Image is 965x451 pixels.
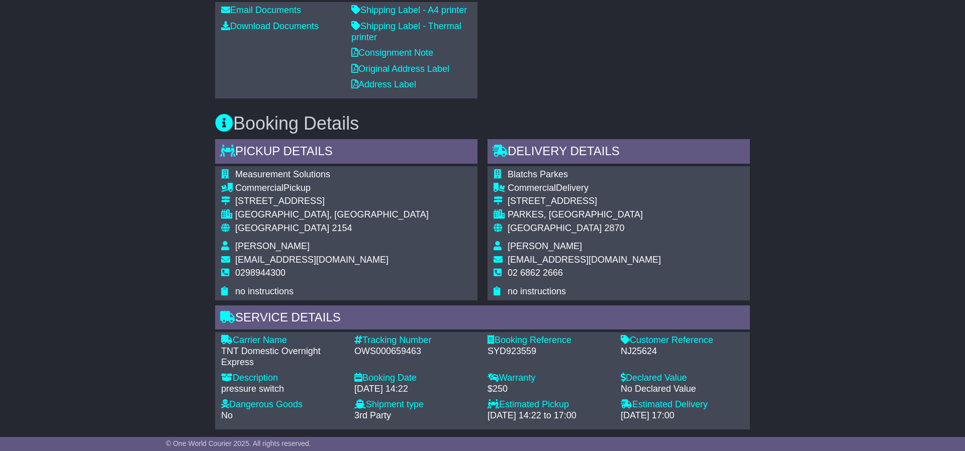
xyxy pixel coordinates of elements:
[508,241,582,251] span: [PERSON_NAME]
[221,410,233,420] span: No
[354,410,391,420] span: 3rd Party
[221,21,319,31] a: Download Documents
[508,286,566,296] span: no instructions
[621,384,744,395] div: No Declared Value
[166,439,311,447] span: © One World Courier 2025. All rights reserved.
[508,223,602,233] span: [GEOGRAPHIC_DATA]
[354,384,477,395] div: [DATE] 14:22
[235,169,330,179] span: Measurement Solutions
[235,255,389,265] span: [EMAIL_ADDRESS][DOMAIN_NAME]
[488,346,611,357] div: SYD923559
[235,209,429,220] div: [GEOGRAPHIC_DATA], [GEOGRAPHIC_DATA]
[488,139,750,166] div: Delivery Details
[221,384,344,395] div: pressure switch
[488,399,611,410] div: Estimated Pickup
[221,346,344,368] div: TNT Domestic Overnight Express
[508,169,568,179] span: Blatchs Parkes
[488,335,611,346] div: Booking Reference
[508,183,661,194] div: Delivery
[221,373,344,384] div: Description
[235,196,429,207] div: [STREET_ADDRESS]
[351,21,461,42] a: Shipping Label - Thermal printer
[621,335,744,346] div: Customer Reference
[621,346,744,357] div: NJ25624
[221,335,344,346] div: Carrier Name
[621,399,744,410] div: Estimated Delivery
[351,79,416,89] a: Address Label
[508,209,661,220] div: PARKES, [GEOGRAPHIC_DATA]
[488,384,611,395] div: $250
[221,5,301,15] a: Email Documents
[354,399,477,410] div: Shipment type
[354,335,477,346] div: Tracking Number
[621,410,744,421] div: [DATE] 17:00
[215,305,750,332] div: Service Details
[221,399,344,410] div: Dangerous Goods
[508,183,556,193] span: Commercial
[508,196,661,207] div: [STREET_ADDRESS]
[351,5,467,15] a: Shipping Label - A4 printer
[235,183,283,193] span: Commercial
[235,268,285,278] span: 0298944300
[604,223,624,233] span: 2870
[354,346,477,357] div: OWS000659463
[215,139,477,166] div: Pickup Details
[235,286,294,296] span: no instructions
[508,268,563,278] span: 02 6862 2666
[508,255,661,265] span: [EMAIL_ADDRESS][DOMAIN_NAME]
[235,183,429,194] div: Pickup
[351,64,449,74] a: Original Address Label
[235,241,310,251] span: [PERSON_NAME]
[488,410,611,421] div: [DATE] 14:22 to 17:00
[351,48,433,58] a: Consignment Note
[235,223,329,233] span: [GEOGRAPHIC_DATA]
[332,223,352,233] span: 2154
[488,373,611,384] div: Warranty
[621,373,744,384] div: Declared Value
[354,373,477,384] div: Booking Date
[215,114,750,134] h3: Booking Details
